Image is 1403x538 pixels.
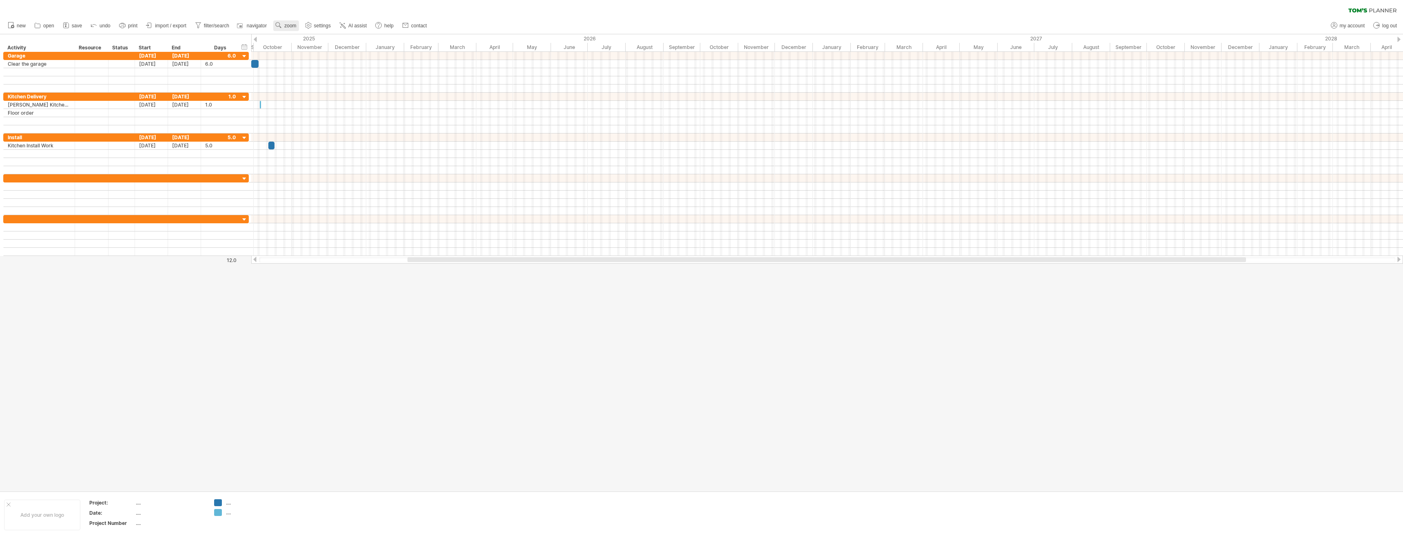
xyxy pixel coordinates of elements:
[998,43,1034,51] div: June 2027
[1340,23,1365,29] span: my account
[168,142,201,149] div: [DATE]
[292,43,328,51] div: November 2025
[32,20,57,31] a: open
[551,43,588,51] div: June 2026
[1382,23,1397,29] span: log out
[1110,43,1147,51] div: September 2027
[201,257,237,263] div: 12.0
[172,44,196,52] div: End
[136,520,204,527] div: ....
[885,43,923,51] div: March 2027
[1072,43,1110,51] div: August 2027
[328,43,366,51] div: December 2025
[89,509,134,516] div: Date:
[201,44,239,52] div: Days
[738,43,775,51] div: November 2026
[89,20,113,31] a: undo
[303,20,333,31] a: settings
[775,43,813,51] div: December 2026
[193,20,232,31] a: filter/search
[61,20,84,31] a: save
[247,23,267,29] span: navigator
[6,20,28,31] a: new
[8,52,71,60] div: Garage
[513,43,551,51] div: May 2026
[135,101,168,109] div: [DATE]
[404,43,438,51] div: February 2026
[851,43,885,51] div: February 2027
[1185,43,1222,51] div: November 2027
[205,60,236,68] div: 6.0
[155,23,186,29] span: import / export
[476,43,513,51] div: April 2026
[205,101,236,109] div: 1.0
[626,43,664,51] div: August 2026
[1329,20,1367,31] a: my account
[1034,43,1072,51] div: July 2027
[168,133,201,141] div: [DATE]
[366,34,813,43] div: 2026
[960,43,998,51] div: May 2027
[411,23,427,29] span: contact
[72,23,82,29] span: save
[17,23,26,29] span: new
[89,499,134,506] div: Project:
[226,499,270,506] div: ....
[284,23,296,29] span: zoom
[136,499,204,506] div: ....
[1333,43,1371,51] div: March 2028
[337,20,369,31] a: AI assist
[117,20,140,31] a: print
[89,520,134,527] div: Project Number
[4,500,80,530] div: Add your own logo
[7,44,70,52] div: Activity
[168,52,201,60] div: [DATE]
[438,43,476,51] div: March 2026
[8,60,71,68] div: Clear the garage
[664,43,700,51] div: September 2026
[168,101,201,109] div: [DATE]
[135,60,168,68] div: [DATE]
[128,23,137,29] span: print
[1297,43,1333,51] div: February 2028
[226,509,270,516] div: ....
[168,93,201,100] div: [DATE]
[700,43,738,51] div: October 2026
[400,20,429,31] a: contact
[8,109,71,117] div: Floor order
[8,142,71,149] div: Kitchen Install Work
[254,43,292,51] div: October 2025
[366,43,404,51] div: January 2026
[273,20,299,31] a: zoom
[144,20,189,31] a: import / export
[205,142,236,149] div: 5.0
[1371,20,1399,31] a: log out
[112,44,130,52] div: Status
[204,23,229,29] span: filter/search
[100,23,111,29] span: undo
[1147,43,1185,51] div: October 2027
[79,44,104,52] div: Resource
[8,101,71,109] div: [PERSON_NAME] Kitchen delivery
[135,142,168,149] div: [DATE]
[135,93,168,100] div: [DATE]
[1259,43,1297,51] div: January 2028
[384,23,394,29] span: help
[813,43,851,51] div: January 2027
[923,43,960,51] div: April 2027
[373,20,396,31] a: help
[136,509,204,516] div: ....
[135,52,168,60] div: [DATE]
[43,23,54,29] span: open
[314,23,331,29] span: settings
[236,20,269,31] a: navigator
[8,93,71,100] div: Kitchen Delivery
[135,133,168,141] div: [DATE]
[168,60,201,68] div: [DATE]
[348,23,367,29] span: AI assist
[588,43,626,51] div: July 2026
[813,34,1259,43] div: 2027
[8,133,71,141] div: Install
[139,44,163,52] div: Start
[1222,43,1259,51] div: December 2027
